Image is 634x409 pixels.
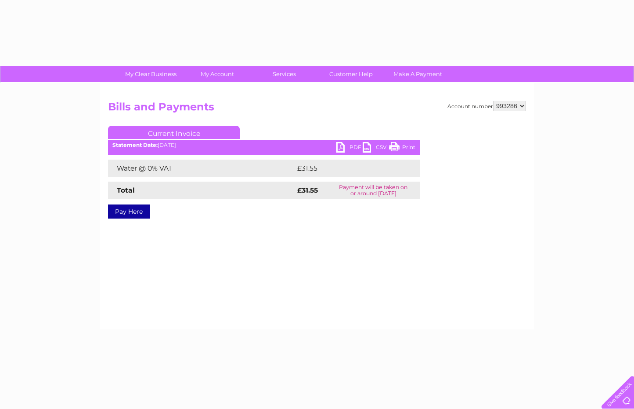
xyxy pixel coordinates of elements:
[297,186,318,194] strong: £31.55
[108,204,150,219] a: Pay Here
[336,142,363,155] a: PDF
[363,142,389,155] a: CSV
[108,101,526,117] h2: Bills and Payments
[295,160,401,177] td: £31.55
[327,182,420,199] td: Payment will be taken on or around [DATE]
[315,66,387,82] a: Customer Help
[447,101,526,111] div: Account number
[108,126,240,139] a: Current Invoice
[389,142,415,155] a: Print
[108,142,420,148] div: [DATE]
[248,66,321,82] a: Services
[117,186,135,194] strong: Total
[108,160,295,177] td: Water @ 0% VAT
[112,142,158,148] b: Statement Date:
[382,66,454,82] a: Make A Payment
[181,66,254,82] a: My Account
[115,66,187,82] a: My Clear Business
